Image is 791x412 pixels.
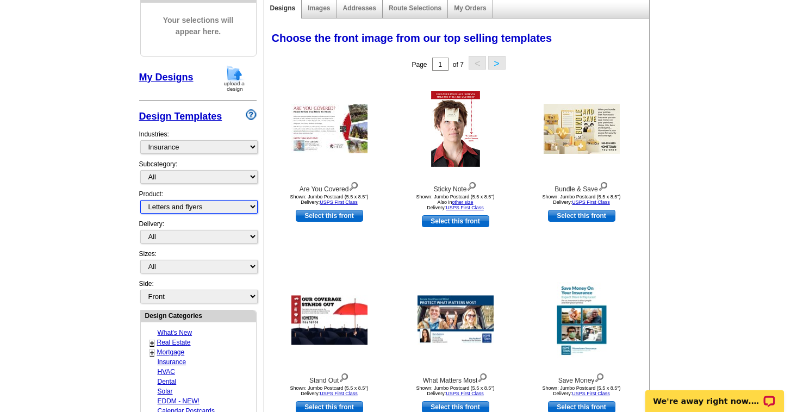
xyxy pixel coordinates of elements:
a: Mortgage [157,348,185,356]
button: > [488,56,506,70]
a: + [150,348,154,357]
img: view design details [466,179,477,191]
a: Addresses [343,4,376,12]
a: USPS First Class [446,391,484,396]
a: use this design [422,215,489,227]
span: Choose the front image from our top selling templates [272,32,552,44]
div: Shown: Jumbo Postcard (5.5 x 8.5") Delivery: [270,194,389,205]
img: design-wizard-help-icon.png [246,109,257,120]
div: What Matters Most [396,371,515,385]
div: Shown: Jumbo Postcard (5.5 x 8.5") Delivery: [396,194,515,210]
a: Design Templates [139,111,222,122]
div: Bundle & Save [522,179,641,194]
a: My Designs [139,72,194,83]
a: Dental [158,378,177,385]
a: Images [308,4,330,12]
a: USPS First Class [572,391,610,396]
a: Designs [270,4,296,12]
a: + [150,339,154,347]
img: Stand Out [291,296,368,345]
a: USPS First Class [320,199,358,205]
div: Side: [139,279,257,304]
a: Real Estate [157,339,191,346]
div: Shown: Jumbo Postcard (5.5 x 8.5") Delivery: [270,385,389,396]
img: view design details [477,371,488,383]
div: Stand Out [270,371,389,385]
iframe: LiveChat chat widget [638,378,791,412]
a: HVAC [158,368,175,376]
a: EDDM - NEW! [158,397,200,405]
div: Shown: Jumbo Postcard (5.5 x 8.5") Delivery: [396,385,515,396]
img: view design details [598,179,608,191]
div: Save Money [522,371,641,385]
div: Design Categories [141,310,256,321]
a: What's New [158,329,192,336]
img: Are You Covered [291,104,368,153]
div: Sticky Note [396,179,515,194]
a: USPS First Class [320,391,358,396]
img: upload-design [220,65,248,92]
a: use this design [296,210,363,222]
a: Route Selections [389,4,441,12]
div: Industries: [139,124,257,159]
img: view design details [348,179,359,191]
img: view design details [339,371,349,383]
a: Solar [158,388,173,395]
a: USPS First Class [446,205,484,210]
span: Your selections will appear here. [149,4,248,48]
a: other size [452,199,473,205]
div: Sizes: [139,249,257,279]
a: Insurance [158,358,186,366]
img: Save Money [557,282,606,358]
div: Are You Covered [270,179,389,194]
a: use this design [548,210,615,222]
img: Bundle & Save [544,104,620,154]
a: My Orders [454,4,486,12]
div: Shown: Jumbo Postcard (5.5 x 8.5") Delivery: [522,385,641,396]
div: Subcategory: [139,159,257,189]
div: Product: [139,189,257,219]
a: USPS First Class [572,199,610,205]
div: Shown: Jumbo Postcard (5.5 x 8.5") Delivery: [522,194,641,205]
div: Delivery: [139,219,257,249]
img: What Matters Most [418,296,494,345]
span: of 7 [453,61,464,68]
button: < [469,56,486,70]
span: Page [412,61,427,68]
img: view design details [594,371,605,383]
span: Also in [437,199,473,205]
img: Sticky Note [431,91,480,167]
